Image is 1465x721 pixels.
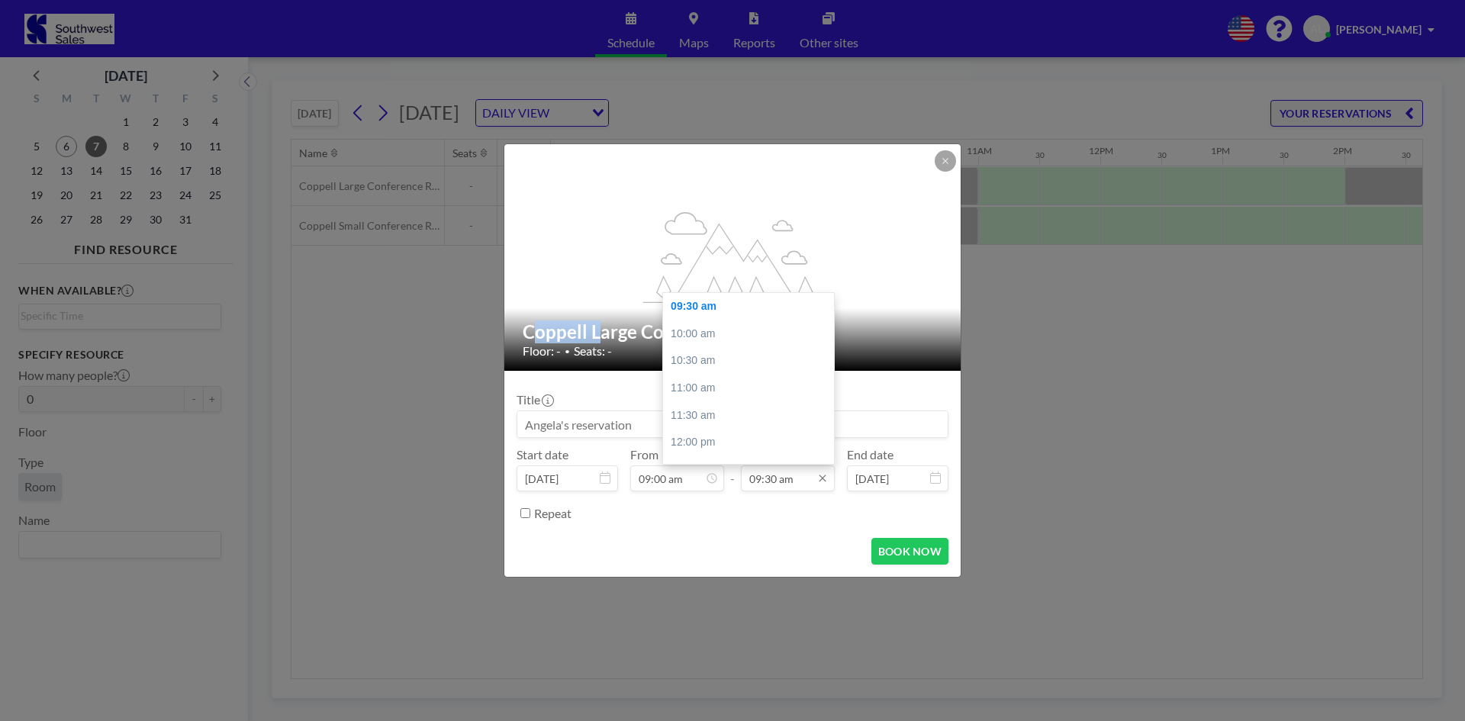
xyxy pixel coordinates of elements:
[574,343,612,359] span: Seats: -
[534,506,572,521] label: Repeat
[517,411,948,437] input: Angela's reservation
[523,343,561,359] span: Floor: -
[523,320,944,343] h2: Coppell Large Conference Room
[630,447,658,462] label: From
[730,452,735,486] span: -
[663,456,842,484] div: 12:30 pm
[663,402,842,430] div: 11:30 am
[663,320,842,348] div: 10:00 am
[847,447,893,462] label: End date
[517,392,552,407] label: Title
[663,375,842,402] div: 11:00 am
[663,293,842,320] div: 09:30 am
[663,347,842,375] div: 10:30 am
[871,538,948,565] button: BOOK NOW
[663,429,842,456] div: 12:00 pm
[517,447,568,462] label: Start date
[565,346,570,357] span: •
